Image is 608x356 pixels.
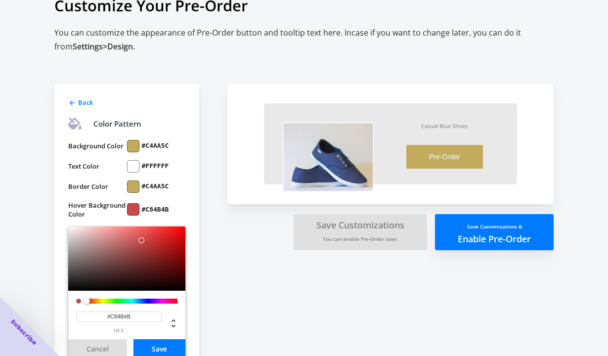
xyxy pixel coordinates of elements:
[68,160,127,173] label: Text Color
[283,122,374,192] img: vzX7clC.png
[76,328,162,333] span: hex
[142,141,169,150] label: #C4AA5C
[93,118,141,130] div: Color Pattern
[406,145,483,169] button: Pre-Order
[68,180,127,193] label: Border Color
[54,26,554,54] h2: You can customize the appearance of Pre-Order button and tooltip text here. Incase if you want to...
[142,205,169,214] label: #C84B4B
[68,201,127,219] label: Hover Background Color
[142,162,169,171] label: #FFFFFF
[9,317,39,347] span: Subscribe
[421,122,468,130] div: Casual Blue Shoes
[467,223,522,230] small: Save Customizations &
[78,98,93,107] span: Back
[142,182,169,191] label: #C4AA5C
[73,41,135,52] span: Settings > Design.
[68,140,127,152] label: Background Color
[323,235,398,242] small: You can enable Pre-Order later.
[294,214,427,250] button: Save CustomizationsYou can enable Pre-Order later.
[435,214,554,250] button: Save Customizations &Enable Pre-Order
